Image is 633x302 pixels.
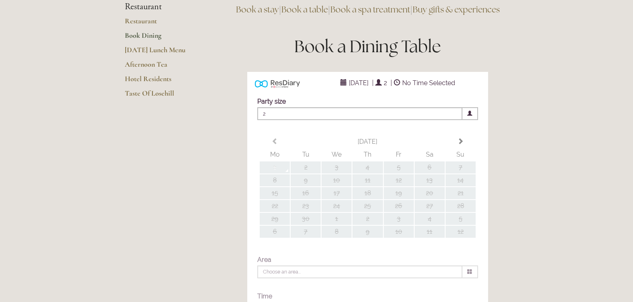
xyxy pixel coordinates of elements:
img: Powered by ResDiary [255,78,300,90]
span: | [391,79,392,87]
a: Restaurant [125,16,202,31]
span: [DATE] [347,77,370,89]
li: Restaurant [125,2,202,12]
a: Book Dining [125,31,202,45]
a: [DATE] Lunch Menu [125,45,202,60]
h3: | | | [227,2,509,18]
span: 2 [382,77,389,89]
span: 2 [257,107,462,120]
a: Book a stay [236,4,279,15]
span: No Time Selected [400,77,457,89]
span: | [372,79,374,87]
a: Book a table [281,4,328,15]
h1: Book a Dining Table [227,35,509,58]
a: Buy gifts & experiences [413,4,500,15]
label: Party size [257,98,286,105]
a: Afternoon Tea [125,60,202,74]
a: Book a spa treatment [330,4,410,15]
a: Hotel Residents [125,74,202,89]
a: Taste Of Losehill [125,89,202,103]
